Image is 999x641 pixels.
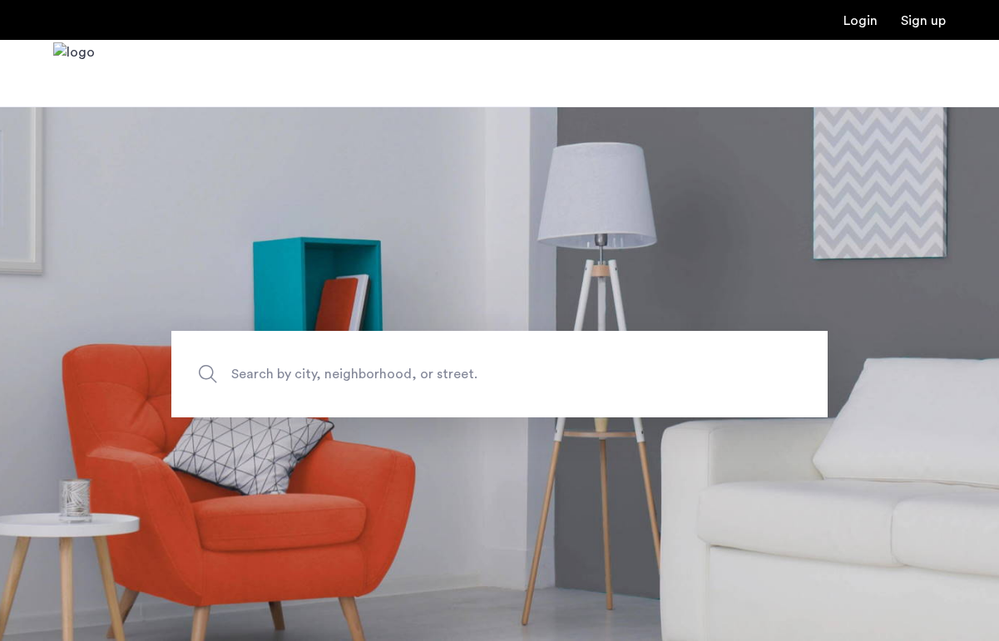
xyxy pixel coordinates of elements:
[53,42,95,105] img: logo
[231,362,690,385] span: Search by city, neighborhood, or street.
[171,331,828,417] input: Apartment Search
[53,42,95,105] a: Cazamio Logo
[843,14,878,27] a: Login
[901,14,946,27] a: Registration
